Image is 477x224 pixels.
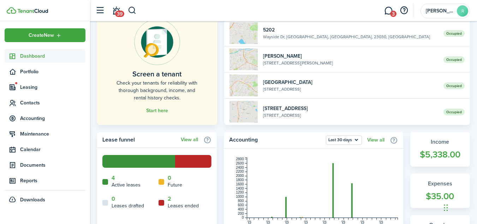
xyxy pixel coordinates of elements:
img: 1 [229,101,258,122]
span: Reports [20,177,85,184]
tspan: 2200 [236,170,244,173]
span: Leasing [20,84,85,91]
span: Accounting [20,115,85,122]
widget-list-item-description: Wayside Dr, [GEOGRAPHIC_DATA], [GEOGRAPHIC_DATA], 23030, [GEOGRAPHIC_DATA] [263,34,438,40]
a: 0 [112,196,115,202]
img: 1 [229,48,258,70]
button: Open menu [5,28,85,42]
a: Start here [146,108,168,114]
button: Open menu [326,136,362,145]
div: Drag [444,197,448,218]
tspan: 1800 [236,178,244,182]
widget-list-item-title: 5202 [263,26,438,34]
home-widget-title: Future [168,181,182,189]
a: 2 [168,196,171,202]
a: Expenses$35.00 [410,174,470,208]
tspan: 200 [238,212,244,216]
img: 1 [229,75,258,96]
span: Contacts [20,99,85,107]
a: Income$5,338.00 [410,132,470,167]
home-widget-title: Lease funnel [102,136,177,144]
a: 4 [112,175,115,181]
span: Calendar [20,146,85,153]
widget-list-item-description: [STREET_ADDRESS] [263,86,438,92]
span: Rasheedah [426,8,454,13]
span: Occupied [443,30,465,37]
iframe: Chat Widget [442,190,477,224]
widget-list-item-description: [STREET_ADDRESS] [263,112,438,119]
a: View all [367,137,384,143]
home-widget-title: Leases drafted [112,202,144,209]
tspan: 1600 [236,182,244,186]
tspan: 2800 [236,157,244,161]
widget-stats-title: Expenses [417,179,463,188]
tspan: 400 [238,207,244,211]
widget-stats-count: $35.00 [417,190,463,203]
tspan: 0 [242,216,244,219]
widget-list-item-description: [STREET_ADDRESS][PERSON_NAME] [263,60,438,66]
avatar-text: R [457,5,468,17]
span: Occupied [443,56,465,63]
tspan: 1400 [236,186,244,190]
button: Last 30 days [326,136,362,145]
img: 1 [229,22,258,44]
a: View all [181,137,198,143]
tspan: 600 [238,203,244,207]
img: TenantCloud [7,7,16,14]
span: Dashboard [20,52,85,60]
tspan: 1200 [236,190,244,194]
span: Occupied [443,109,465,115]
img: Online payments [134,19,180,65]
tspan: 1000 [236,195,244,199]
home-widget-title: Accounting [229,136,322,145]
span: Documents [20,161,85,169]
widget-stats-title: Income [417,138,463,146]
home-widget-title: Leases ended [168,202,199,209]
widget-list-item-title: [PERSON_NAME] [263,52,438,60]
tspan: 800 [238,199,244,203]
span: Occupied [443,82,465,89]
a: Dashboard [5,49,85,63]
home-widget-title: Active leases [112,181,141,189]
tspan: 2600 [236,161,244,165]
span: Downloads [20,196,45,203]
tspan: 2000 [236,174,244,178]
a: 0 [168,175,171,181]
button: Open sidebar [93,4,107,17]
widget-list-item-title: [STREET_ADDRESS] [263,105,438,112]
a: Reports [5,174,85,188]
widget-list-item-title: [GEOGRAPHIC_DATA] [263,79,438,86]
tspan: 2400 [236,166,244,170]
a: Messaging [382,2,395,20]
button: Open resource center [398,5,410,17]
span: Portfolio [20,68,85,75]
a: Notifications [109,2,123,20]
widget-stats-count: $5,338.00 [417,148,463,161]
button: Search [128,5,137,17]
span: Maintenance [20,130,85,138]
home-placeholder-title: Screen a tenant [132,69,181,79]
home-placeholder-description: Check your tenants for reliability with thorough background, income, and rental history checks. [113,79,201,102]
span: Create New [29,33,54,38]
span: 39 [115,11,124,17]
span: 3 [390,11,396,17]
img: TenantCloud [17,9,48,13]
